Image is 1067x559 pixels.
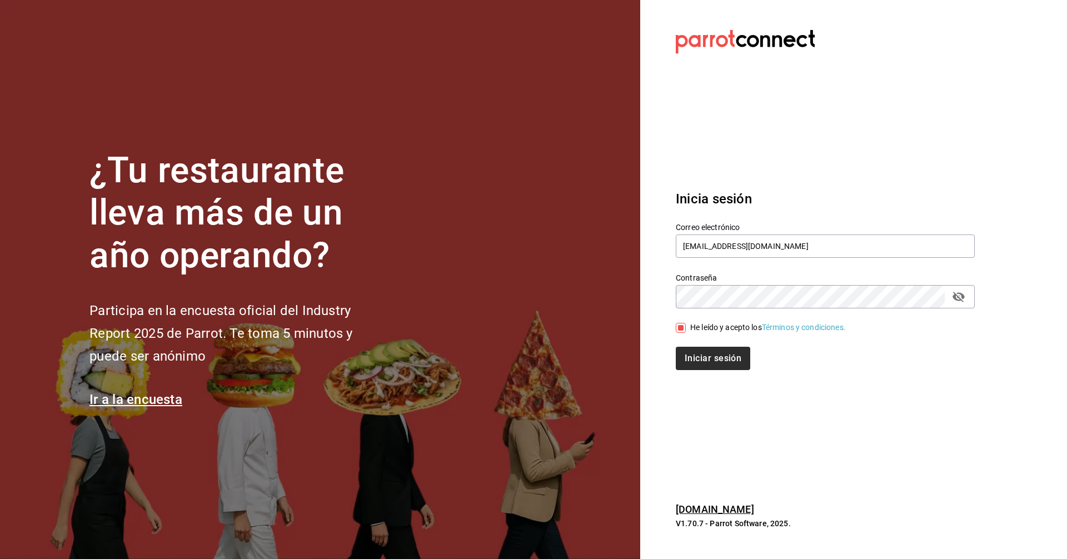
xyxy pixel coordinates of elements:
a: [DOMAIN_NAME] [676,503,754,515]
h1: ¿Tu restaurante lleva más de un año operando? [89,149,390,277]
h3: Inicia sesión [676,189,975,209]
label: Correo electrónico [676,223,975,231]
a: Ir a la encuesta [89,392,182,407]
div: He leído y acepto los [690,322,846,333]
a: Términos y condiciones. [762,323,846,332]
p: V1.70.7 - Parrot Software, 2025. [676,518,975,529]
button: passwordField [949,287,968,306]
label: Contraseña [676,273,975,281]
input: Ingresa tu correo electrónico [676,234,975,258]
button: Iniciar sesión [676,347,750,370]
h2: Participa en la encuesta oficial del Industry Report 2025 de Parrot. Te toma 5 minutos y puede se... [89,300,390,367]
